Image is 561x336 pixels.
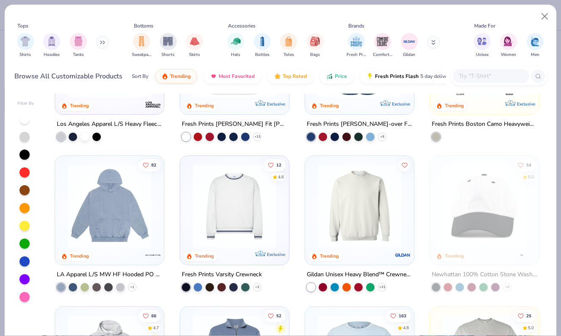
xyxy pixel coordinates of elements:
[500,33,517,58] div: filter for Women
[380,134,384,139] span: + 9
[144,96,161,113] img: Los Angeles Apparel logo
[310,52,320,58] span: Bags
[376,35,389,48] img: Comfort Colors Image
[70,33,87,58] div: filter for Tanks
[74,36,83,46] img: Tanks Image
[43,33,60,58] button: filter button
[477,36,487,46] img: Unisex Image
[132,72,148,80] div: Sort By
[373,33,392,58] div: filter for Comfort Colors
[394,247,411,264] img: Gildan logo
[160,33,177,58] div: filter for Shorts
[439,164,530,248] img: d77f1ec2-bb90-48d6-8f7f-dc067ae8652d
[474,33,491,58] button: filter button
[255,285,259,290] span: + 3
[528,174,534,180] div: 5.0
[14,71,122,81] div: Browse All Customizable Products
[57,269,162,280] div: LA Apparel L/S MW HF Hooded PO 14 Oz
[64,14,156,97] img: 6531d6c5-84f2-4e2d-81e4-76e2114e47c4
[314,164,405,248] img: 833bdddd-6347-4faa-9e52-496810413cc0
[132,52,151,58] span: Sweatpants
[132,33,151,58] button: filter button
[335,73,347,80] span: Price
[399,314,406,318] span: 163
[347,33,366,58] div: filter for Fresh Prints
[403,35,416,48] img: Gildan Image
[186,33,203,58] button: filter button
[348,22,364,30] div: Brands
[530,36,540,46] img: Men Image
[231,52,240,58] span: Hats
[280,33,297,58] button: filter button
[268,69,313,83] button: Top Rated
[527,33,544,58] div: filter for Men
[254,134,261,139] span: + 15
[219,73,255,80] span: Most Favorited
[17,100,34,107] div: Filter By
[204,69,261,83] button: Most Favorited
[307,119,412,129] div: Fresh Prints [PERSON_NAME]-over Flared Pants
[155,69,197,83] button: Trending
[276,163,281,167] span: 12
[517,101,535,106] span: Exclusive
[367,73,373,80] img: flash.gif
[132,33,151,58] div: filter for Sweatpants
[439,14,530,97] img: 28bc0d45-805b-48d6-b7de-c789025e6b70
[17,33,34,58] div: filter for Shirts
[320,69,353,83] button: Price
[432,119,537,129] div: Fresh Prints Boston Camo Heavyweight Hoodie
[139,310,161,322] button: Like
[403,52,415,58] span: Gildan
[283,73,307,80] span: Top Rated
[254,33,271,58] div: filter for Bottles
[227,33,244,58] button: filter button
[420,72,452,81] span: 5 day delivery
[307,33,324,58] div: filter for Bags
[190,36,200,46] img: Skirts Image
[161,52,175,58] span: Shorts
[501,52,516,58] span: Women
[528,325,534,331] div: 5.0
[182,269,262,280] div: Fresh Prints Varsity Crewneck
[458,71,523,81] input: Try "T-Shirt"
[182,119,287,129] div: Fresh Prints [PERSON_NAME] Fit [PERSON_NAME] Shirt with Stripes
[43,33,60,58] div: filter for Hoodies
[144,247,161,264] img: LA Apparel logo
[379,285,385,290] span: + 31
[170,73,191,80] span: Trending
[527,33,544,58] button: filter button
[284,36,293,46] img: Totes Image
[403,325,409,331] div: 4.8
[47,36,56,46] img: Hoodies Image
[17,22,28,30] div: Tops
[280,33,297,58] div: filter for Totes
[505,285,509,290] span: + 9
[283,52,294,58] span: Totes
[264,310,286,322] button: Like
[500,33,517,58] button: filter button
[375,73,419,80] span: Fresh Prints Flash
[255,52,269,58] span: Bottles
[17,33,34,58] button: filter button
[476,52,489,58] span: Unisex
[474,33,491,58] div: filter for Unisex
[70,33,87,58] button: filter button
[307,269,412,280] div: Gildan Unisex Heavy Blend™ Crewneck Sweatshirt - 18000
[189,14,280,97] img: e5540c4d-e74a-4e58-9a52-192fe86bec9f
[139,159,161,171] button: Like
[130,285,134,290] span: + 1
[504,36,514,46] img: Women Image
[189,52,200,58] span: Skirts
[19,52,31,58] span: Shirts
[258,36,267,46] img: Bottles Image
[267,101,285,106] span: Exclusive
[160,33,177,58] button: filter button
[189,164,280,248] img: 4d4398e1-a86f-4e3e-85fd-b9623566810e
[267,252,285,257] span: Exclusive
[307,33,324,58] button: filter button
[254,33,271,58] button: filter button
[399,159,411,171] button: Like
[73,52,84,58] span: Tanks
[514,310,536,322] button: Like
[231,36,241,46] img: Hats Image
